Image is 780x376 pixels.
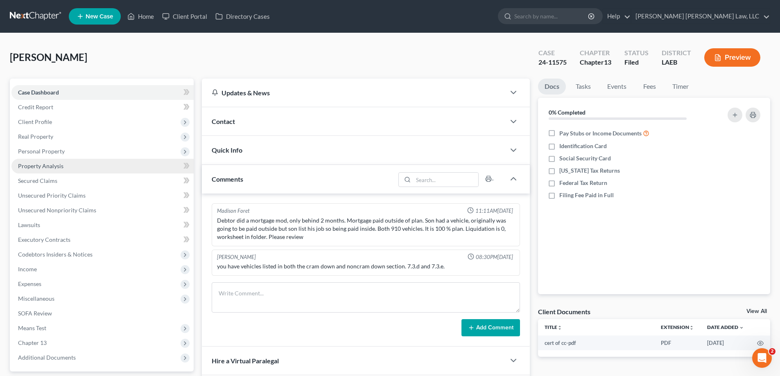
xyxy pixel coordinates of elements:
[538,48,567,58] div: Case
[18,295,54,302] span: Miscellaneous
[559,179,607,187] span: Federal Tax Return
[654,335,701,350] td: PDF
[549,109,586,116] strong: 0% Completed
[18,118,52,125] span: Client Profile
[580,48,611,58] div: Chapter
[86,14,113,20] span: New Case
[11,159,194,173] a: Property Analysis
[538,79,566,95] a: Docs
[557,325,562,330] i: unfold_more
[212,146,242,154] span: Quick Info
[11,85,194,100] a: Case Dashboard
[212,357,279,365] span: Hire a Virtual Paralegal
[18,148,65,155] span: Personal Property
[538,335,654,350] td: cert of cc-pdf
[624,48,649,58] div: Status
[707,324,744,330] a: Date Added expand_more
[18,133,53,140] span: Real Property
[414,173,479,187] input: Search...
[217,207,249,215] div: Madison Foret
[666,79,695,95] a: Timer
[475,207,513,215] span: 11:11AM[DATE]
[746,308,767,314] a: View All
[18,324,46,331] span: Means Test
[11,173,194,188] a: Secured Claims
[461,319,520,336] button: Add Comment
[18,177,57,184] span: Secured Claims
[603,9,631,24] a: Help
[18,280,41,287] span: Expenses
[18,89,59,96] span: Case Dashboard
[662,58,691,67] div: LAEB
[476,253,513,261] span: 08:30PM[DATE]
[11,203,194,218] a: Unsecured Nonpriority Claims
[624,58,649,67] div: Filed
[11,218,194,232] a: Lawsuits
[538,307,590,316] div: Client Documents
[769,348,775,355] span: 2
[631,9,770,24] a: [PERSON_NAME] [PERSON_NAME] Law, LLC
[18,236,70,243] span: Executory Contracts
[689,325,694,330] i: unfold_more
[158,9,211,24] a: Client Portal
[545,324,562,330] a: Titleunfold_more
[636,79,662,95] a: Fees
[212,175,243,183] span: Comments
[217,262,515,270] div: you have vehicles listed in both the cram down and noncram down section. 7.3.d and 7.3.e.
[601,79,633,95] a: Events
[18,104,53,110] span: Credit Report
[11,306,194,321] a: SOFA Review
[538,58,567,67] div: 24-11575
[18,339,47,346] span: Chapter 13
[704,48,760,67] button: Preview
[739,325,744,330] i: expand_more
[18,310,52,317] span: SOFA Review
[559,167,620,175] span: [US_STATE] Tax Returns
[11,188,194,203] a: Unsecured Priority Claims
[752,348,772,368] iframe: Intercom live chat
[18,207,96,214] span: Unsecured Nonpriority Claims
[580,58,611,67] div: Chapter
[18,354,76,361] span: Additional Documents
[217,216,515,241] div: Debtor did a mortgage mod, only behind 2 months. Mortgage paid outside of plan. Son had a vehicle...
[18,192,86,199] span: Unsecured Priority Claims
[211,9,274,24] a: Directory Cases
[18,251,93,258] span: Codebtors Insiders & Notices
[11,232,194,247] a: Executory Contracts
[10,51,87,63] span: [PERSON_NAME]
[18,221,40,228] span: Lawsuits
[701,335,751,350] td: [DATE]
[18,266,37,272] span: Income
[18,162,63,169] span: Property Analysis
[217,253,256,261] div: [PERSON_NAME]
[559,129,642,137] span: Pay Stubs or Income Documents
[662,48,691,58] div: District
[559,142,607,150] span: Identification Card
[11,100,194,115] a: Credit Report
[604,58,611,66] span: 13
[661,324,694,330] a: Extensionunfold_more
[569,79,597,95] a: Tasks
[212,88,495,97] div: Updates & News
[559,191,614,199] span: Filing Fee Paid in Full
[559,154,611,162] span: Social Security Card
[123,9,158,24] a: Home
[514,9,589,24] input: Search by name...
[212,117,235,125] span: Contact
